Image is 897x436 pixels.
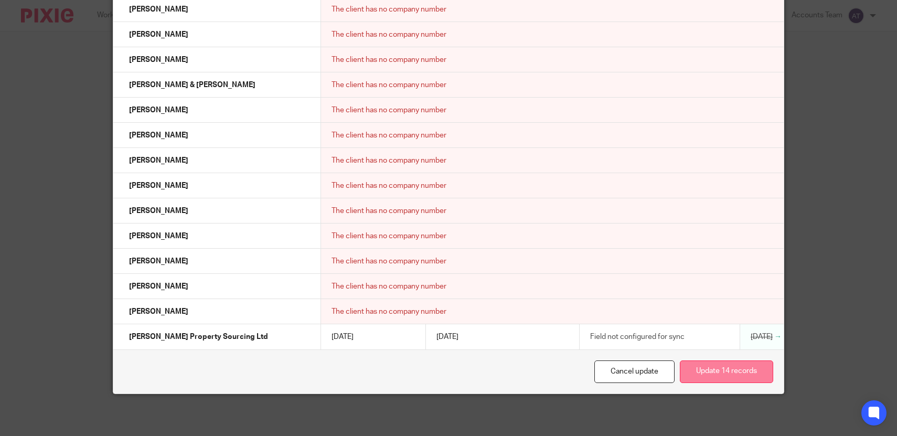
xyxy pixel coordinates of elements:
[590,332,729,342] div: Field not configured for sync
[113,22,321,47] td: [PERSON_NAME]
[436,333,458,341] span: [DATE]
[113,47,321,72] td: [PERSON_NAME]
[774,333,782,341] span: →
[113,299,321,324] td: [PERSON_NAME]
[113,72,321,98] td: [PERSON_NAME] & [PERSON_NAME]
[113,98,321,123] td: [PERSON_NAME]
[332,333,354,341] span: [DATE]
[113,224,321,249] td: [PERSON_NAME]
[113,249,321,274] td: [PERSON_NAME]
[680,360,773,383] button: Update 14 records
[751,333,773,341] span: [DATE]
[113,274,321,299] td: [PERSON_NAME]
[113,173,321,198] td: [PERSON_NAME]
[594,360,675,383] a: Cancel update
[113,198,321,224] td: [PERSON_NAME]
[113,148,321,173] td: [PERSON_NAME]
[783,333,805,341] span: [DATE]
[113,123,321,148] td: [PERSON_NAME]
[113,324,321,349] td: [PERSON_NAME] Property Sourcing Ltd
